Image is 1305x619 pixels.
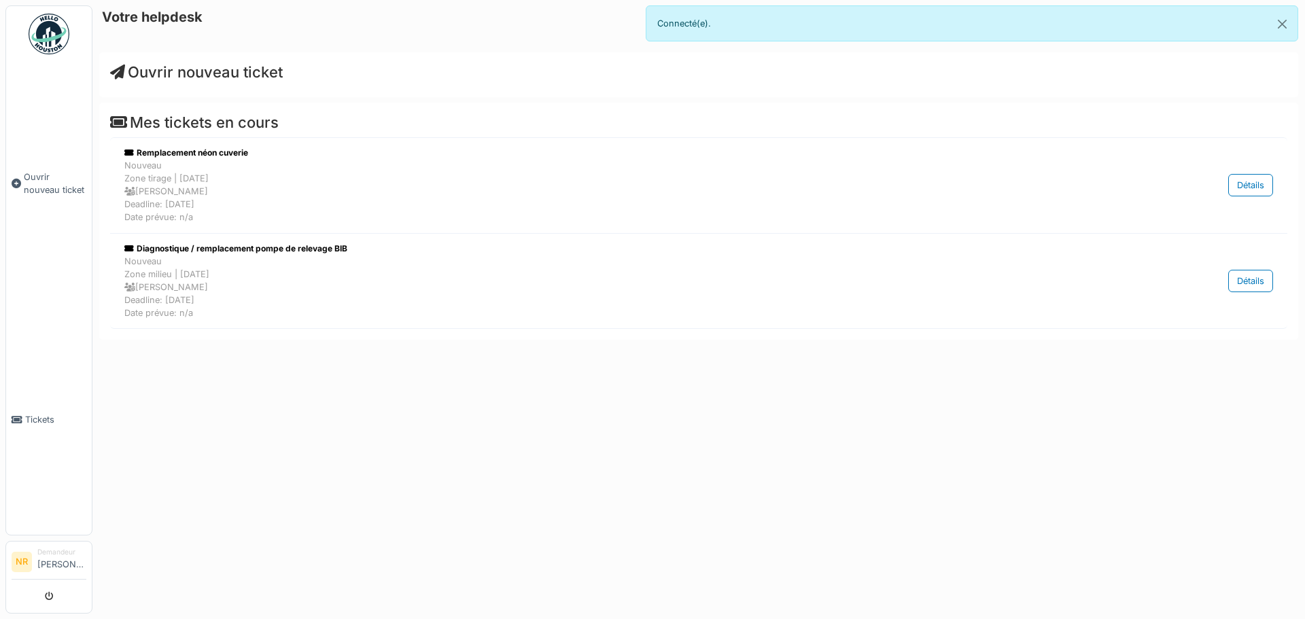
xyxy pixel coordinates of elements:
div: Remplacement néon cuverie [124,147,1106,159]
a: Diagnostique / remplacement pompe de relevage BIB NouveauZone milieu | [DATE] [PERSON_NAME]Deadli... [121,239,1276,323]
li: NR [12,552,32,572]
h4: Mes tickets en cours [110,113,1287,131]
button: Close [1267,6,1298,42]
div: Diagnostique / remplacement pompe de relevage BIB [124,243,1106,255]
a: Ouvrir nouveau ticket [6,62,92,305]
div: Connecté(e). [646,5,1298,41]
a: Ouvrir nouveau ticket [110,63,283,81]
div: Demandeur [37,547,86,557]
h6: Votre helpdesk [102,9,203,25]
div: Détails [1228,270,1273,292]
img: Badge_color-CXgf-gQk.svg [29,14,69,54]
div: Nouveau Zone tirage | [DATE] [PERSON_NAME] Deadline: [DATE] Date prévue: n/a [124,159,1106,224]
div: Nouveau Zone milieu | [DATE] [PERSON_NAME] Deadline: [DATE] Date prévue: n/a [124,255,1106,320]
li: [PERSON_NAME] [37,547,86,576]
span: Ouvrir nouveau ticket [24,171,86,196]
div: Détails [1228,174,1273,196]
span: Tickets [25,413,86,426]
a: Remplacement néon cuverie NouveauZone tirage | [DATE] [PERSON_NAME]Deadline: [DATE]Date prévue: n... [121,143,1276,228]
a: NR Demandeur[PERSON_NAME] [12,547,86,580]
a: Tickets [6,305,92,535]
